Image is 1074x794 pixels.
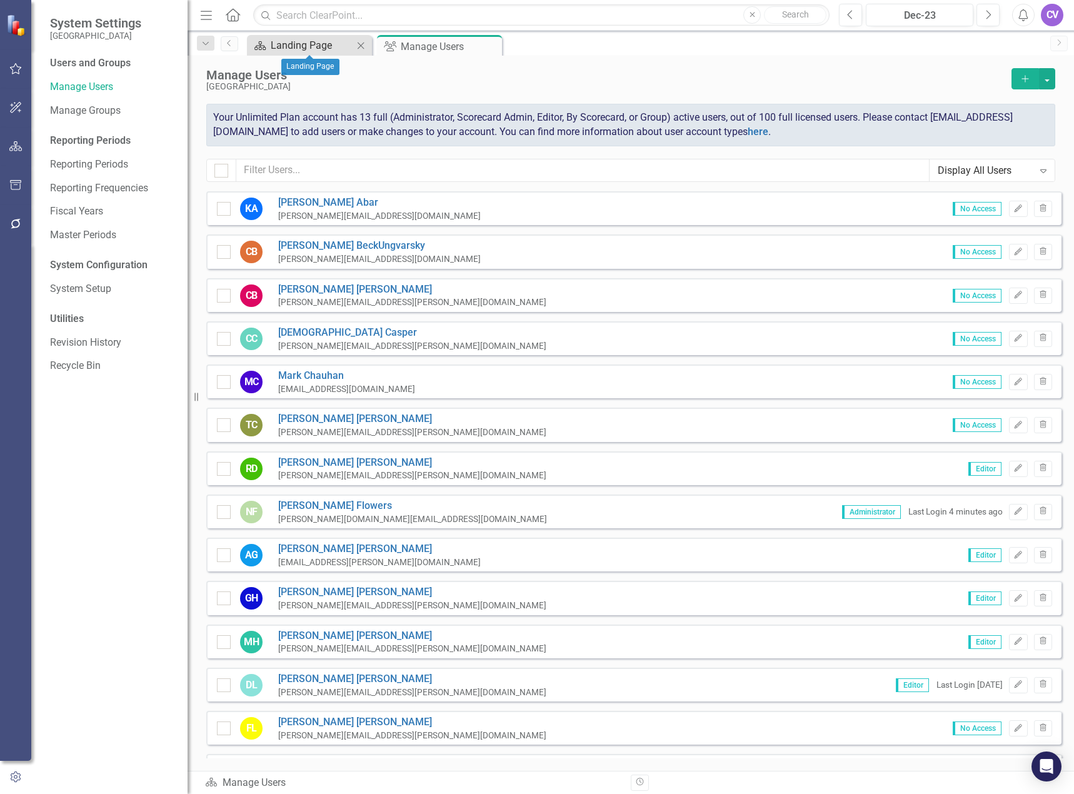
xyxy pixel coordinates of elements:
[278,499,547,513] a: [PERSON_NAME] Flowers
[278,470,546,481] div: [PERSON_NAME][EMAIL_ADDRESS][PERSON_NAME][DOMAIN_NAME]
[253,4,830,26] input: Search ClearPoint...
[50,104,175,118] a: Manage Groups
[50,228,175,243] a: Master Periods
[278,556,481,568] div: [EMAIL_ADDRESS][PERSON_NAME][DOMAIN_NAME]
[278,715,546,730] a: [PERSON_NAME] [PERSON_NAME]
[278,253,481,265] div: [PERSON_NAME][EMAIL_ADDRESS][DOMAIN_NAME]
[278,643,546,655] div: [PERSON_NAME][EMAIL_ADDRESS][PERSON_NAME][DOMAIN_NAME]
[6,14,28,36] img: ClearPoint Strategy
[240,198,263,220] div: KA
[278,456,546,470] a: [PERSON_NAME] [PERSON_NAME]
[968,635,1001,649] span: Editor
[401,39,499,54] div: Manage Users
[206,68,1005,82] div: Manage Users
[953,289,1001,303] span: No Access
[1031,751,1061,781] div: Open Intercom Messenger
[782,9,809,19] span: Search
[213,111,1013,138] span: Your Unlimited Plan account has 13 full (Administrator, Scorecard Admin, Editor, By Scorecard, or...
[278,600,546,611] div: [PERSON_NAME][EMAIL_ADDRESS][PERSON_NAME][DOMAIN_NAME]
[281,59,339,75] div: Landing Page
[953,418,1001,432] span: No Access
[896,678,929,692] span: Editor
[236,159,930,182] input: Filter Users...
[936,679,1003,691] div: Last Login [DATE]
[278,585,546,600] a: [PERSON_NAME] [PERSON_NAME]
[278,369,415,383] a: Mark Chauhan
[50,282,175,296] a: System Setup
[278,383,415,395] div: [EMAIL_ADDRESS][DOMAIN_NAME]
[50,158,175,172] a: Reporting Periods
[953,721,1001,735] span: No Access
[250,38,353,53] a: Landing Page
[50,312,175,326] div: Utilities
[278,412,546,426] a: [PERSON_NAME] [PERSON_NAME]
[240,587,263,610] div: GH
[240,371,263,393] div: MC
[278,672,546,686] a: [PERSON_NAME] [PERSON_NAME]
[278,730,546,741] div: [PERSON_NAME][EMAIL_ADDRESS][PERSON_NAME][DOMAIN_NAME]
[240,458,263,480] div: RD
[866,4,973,26] button: Dec-23
[278,296,546,308] div: [PERSON_NAME][EMAIL_ADDRESS][PERSON_NAME][DOMAIN_NAME]
[205,776,621,790] div: Manage Users
[271,38,353,53] div: Landing Page
[206,82,1005,91] div: [GEOGRAPHIC_DATA]
[50,31,141,41] small: [GEOGRAPHIC_DATA]
[278,196,481,210] a: [PERSON_NAME] Abar
[240,544,263,566] div: AG
[240,674,263,696] div: DL
[240,631,263,653] div: MH
[953,202,1001,216] span: No Access
[953,245,1001,259] span: No Access
[278,210,481,222] div: [PERSON_NAME][EMAIL_ADDRESS][DOMAIN_NAME]
[50,336,175,350] a: Revision History
[278,513,547,525] div: [PERSON_NAME][DOMAIN_NAME][EMAIL_ADDRESS][DOMAIN_NAME]
[50,359,175,373] a: Recycle Bin
[278,239,481,253] a: [PERSON_NAME] BeckUngvarsky
[50,181,175,196] a: Reporting Frequencies
[240,717,263,740] div: FL
[968,591,1001,605] span: Editor
[938,163,1033,178] div: Display All Users
[278,629,546,643] a: [PERSON_NAME] [PERSON_NAME]
[278,326,546,340] a: [DEMOGRAPHIC_DATA] Casper
[953,332,1001,346] span: No Access
[968,462,1001,476] span: Editor
[50,258,175,273] div: System Configuration
[278,340,546,352] div: [PERSON_NAME][EMAIL_ADDRESS][PERSON_NAME][DOMAIN_NAME]
[240,414,263,436] div: TC
[240,284,263,307] div: CB
[50,134,175,148] div: Reporting Periods
[908,506,1003,518] div: Last Login 4 minutes ago
[842,505,901,519] span: Administrator
[50,56,175,71] div: Users and Groups
[50,204,175,219] a: Fiscal Years
[240,328,263,350] div: CC
[50,80,175,94] a: Manage Users
[240,241,263,263] div: CB
[278,426,546,438] div: [PERSON_NAME][EMAIL_ADDRESS][PERSON_NAME][DOMAIN_NAME]
[278,283,546,297] a: [PERSON_NAME] [PERSON_NAME]
[953,375,1001,389] span: No Access
[748,126,768,138] a: here
[240,501,263,523] div: NF
[764,6,826,24] button: Search
[50,16,141,31] span: System Settings
[1041,4,1063,26] button: CV
[870,8,969,23] div: Dec-23
[968,548,1001,562] span: Editor
[278,542,481,556] a: [PERSON_NAME] [PERSON_NAME]
[278,686,546,698] div: [PERSON_NAME][EMAIL_ADDRESS][PERSON_NAME][DOMAIN_NAME]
